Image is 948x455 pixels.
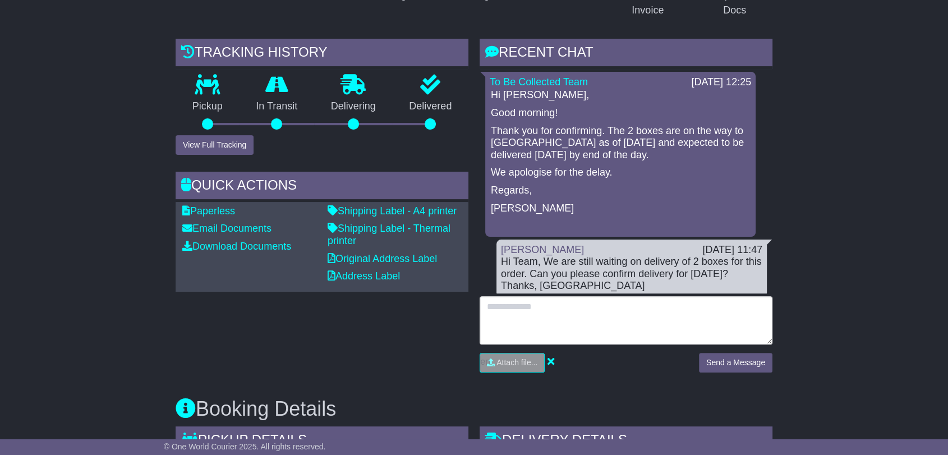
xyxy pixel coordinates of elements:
[501,244,584,255] a: [PERSON_NAME]
[176,172,468,202] div: Quick Actions
[328,270,400,282] a: Address Label
[691,76,751,89] div: [DATE] 12:25
[164,442,326,451] span: © One World Courier 2025. All rights reserved.
[491,185,750,197] p: Regards,
[240,100,315,113] p: In Transit
[491,203,750,215] p: [PERSON_NAME]
[328,253,437,264] a: Original Address Label
[490,76,588,88] a: To Be Collected Team
[176,100,240,113] p: Pickup
[328,205,457,217] a: Shipping Label - A4 printer
[182,205,235,217] a: Paperless
[480,39,772,69] div: RECENT CHAT
[702,244,762,256] div: [DATE] 11:47
[501,256,762,292] div: Hi Team, We are still waiting on delivery of 2 boxes for this order. Can you please confirm deliv...
[176,398,772,420] h3: Booking Details
[176,135,254,155] button: View Full Tracking
[491,107,750,120] p: Good morning!
[328,223,450,246] a: Shipping Label - Thermal printer
[491,89,750,102] p: Hi [PERSON_NAME],
[491,125,750,162] p: Thank you for confirming. The 2 boxes are on the way to [GEOGRAPHIC_DATA] as of [DATE] and expect...
[182,241,291,252] a: Download Documents
[176,39,468,69] div: Tracking history
[393,100,469,113] p: Delivered
[491,167,750,179] p: We apologise for the delay.
[699,353,772,373] button: Send a Message
[182,223,271,234] a: Email Documents
[314,100,393,113] p: Delivering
